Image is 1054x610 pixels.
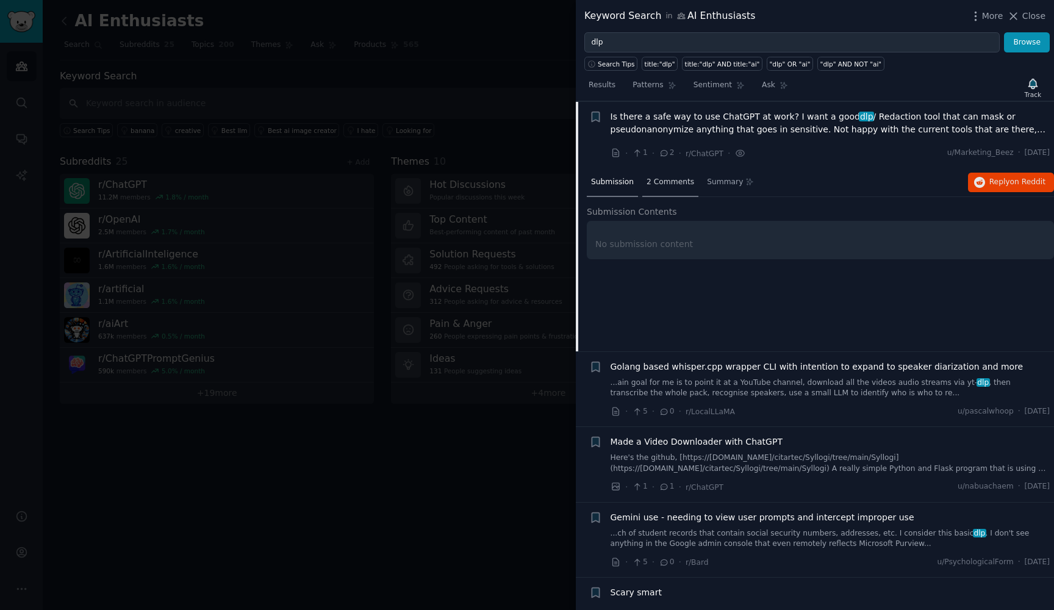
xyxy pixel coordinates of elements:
[977,378,990,387] span: dlp
[598,60,635,68] span: Search Tips
[645,60,675,68] div: title:"dlp"
[767,57,813,71] a: "dlp" OR "ai"
[625,481,628,493] span: ·
[584,9,755,24] div: Keyword Search AI Enthusiasts
[1010,178,1045,186] span: on Reddit
[1004,32,1050,53] button: Browse
[1018,481,1020,492] span: ·
[628,76,680,101] a: Patterns
[652,405,654,418] span: ·
[686,407,735,416] span: r/LocalLLaMA
[584,76,620,101] a: Results
[937,557,1013,568] span: u/PsychologicalForm
[632,481,647,492] span: 1
[652,481,654,493] span: ·
[686,149,723,158] span: r/ChatGPT
[632,406,647,417] span: 5
[587,206,677,218] span: Submission Contents
[625,556,628,569] span: ·
[659,557,674,568] span: 0
[665,11,672,22] span: in
[1025,148,1050,159] span: [DATE]
[611,436,783,448] a: Made a Video Downloader with ChatGPT
[968,173,1054,192] button: Replyon Reddit
[591,177,634,188] span: Submission
[1025,406,1050,417] span: [DATE]
[611,361,1024,373] a: Golang based whisper.cpp wrapper CLI with intention to expand to speaker diarization and more
[679,147,681,160] span: ·
[589,80,615,91] span: Results
[1022,10,1045,23] span: Close
[625,147,628,160] span: ·
[611,378,1050,399] a: ...ain goal for me is to point it at a YouTube channel, download all the videos audio streams via...
[758,76,792,101] a: Ask
[1025,90,1041,99] div: Track
[1007,10,1045,23] button: Close
[1018,148,1020,159] span: ·
[652,147,654,160] span: ·
[969,10,1003,23] button: More
[679,556,681,569] span: ·
[728,147,730,160] span: ·
[694,80,732,91] span: Sentiment
[659,481,674,492] span: 1
[611,453,1050,474] a: Here's the github, [https://[DOMAIN_NAME]/citartec/Syllogi/tree/main/Syllogi](https://[DOMAIN_NAM...
[859,112,874,121] span: dlp
[982,10,1003,23] span: More
[679,481,681,493] span: ·
[769,60,810,68] div: "dlp" OR "ai"
[1025,481,1050,492] span: [DATE]
[958,406,1014,417] span: u/pascalwhoop
[611,110,1050,136] a: Is there a safe way to use ChatGPT at work? I want a gooddlp/ Redaction tool that can mask or pse...
[707,177,743,188] span: Summary
[1018,406,1020,417] span: ·
[686,483,723,492] span: r/ChatGPT
[611,511,914,524] a: Gemini use - needing to view user prompts and intercept improper use
[817,57,884,71] a: "dlp" AND NOT "ai"
[689,76,749,101] a: Sentiment
[632,148,647,159] span: 1
[1020,75,1045,101] button: Track
[632,557,647,568] span: 5
[1018,557,1020,568] span: ·
[686,558,709,567] span: r/Bard
[659,406,674,417] span: 0
[947,148,1014,159] span: u/Marketing_Beez
[611,110,1050,136] span: Is there a safe way to use ChatGPT at work? I want a good / Redaction tool that can mask or pseud...
[989,177,1045,188] span: Reply
[820,60,882,68] div: "dlp" AND NOT "ai"
[652,556,654,569] span: ·
[682,57,762,71] a: title:"dlp" AND title:"ai"
[584,32,1000,53] input: Try a keyword related to your business
[633,80,663,91] span: Patterns
[973,529,986,537] span: dlp
[647,177,694,188] span: 2 Comments
[584,57,637,71] button: Search Tips
[762,80,775,91] span: Ask
[611,528,1050,550] a: ...ch of student records that contain social security numbers, addresses, etc. I consider this ba...
[642,57,678,71] a: title:"dlp"
[1025,557,1050,568] span: [DATE]
[625,405,628,418] span: ·
[685,60,760,68] div: title:"dlp" AND title:"ai"
[611,586,662,599] a: Scary smart
[595,238,1045,251] div: No submission content
[958,481,1014,492] span: u/nabuachaem
[679,405,681,418] span: ·
[659,148,674,159] span: 2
